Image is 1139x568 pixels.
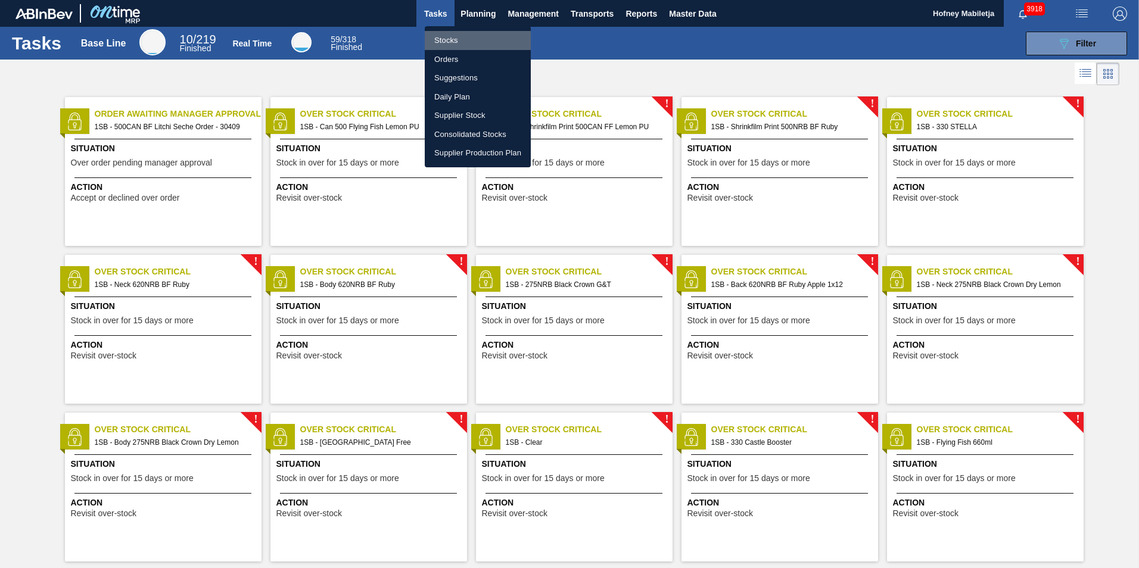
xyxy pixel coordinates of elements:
[425,31,531,50] a: Stocks
[425,50,531,69] a: Orders
[425,143,531,163] a: Supplier Production Plan
[425,125,531,144] a: Consolidated Stocks
[425,68,531,88] a: Suggestions
[425,88,531,107] a: Daily Plan
[425,106,531,125] a: Supplier Stock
